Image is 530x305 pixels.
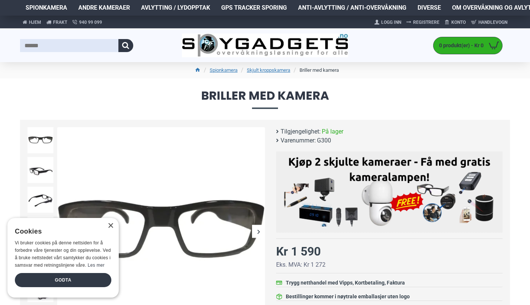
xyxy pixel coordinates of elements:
b: Tilgjengelighet: [281,127,321,136]
div: Kr 1 590 [276,243,321,260]
a: Handlevogn [468,16,510,28]
span: Handlevogn [478,19,507,26]
img: Spionbriller med kamera - SpyGadgets.no [27,187,53,213]
img: Spionbriller med kamera - SpyGadgets.no [27,127,53,153]
div: Cookies [15,224,107,240]
span: Registrere [413,19,439,26]
b: Varenummer: [281,136,316,145]
a: Spionkamera [210,67,238,74]
a: Frakt [44,16,70,29]
img: Spionbriller med kamera - SpyGadgets.no [27,157,53,183]
img: SpyGadgets.no [182,33,349,58]
div: Bestillinger kommer i nøytrale emballasjer uten logo [286,293,410,301]
a: 0 produkt(er) - Kr 0 [434,37,502,54]
a: Hjem [20,16,44,29]
a: Les mer, opens a new window [88,263,104,268]
span: På lager [322,127,343,136]
img: Spionbriller med kamera - SpyGadgets.no [27,216,53,243]
span: Konto [451,19,466,26]
span: Frakt [53,19,67,26]
div: Trygg netthandel med Vipps, Kortbetaling, Faktura [286,279,405,287]
a: Registrere [404,16,442,28]
a: Logg Inn [372,16,404,28]
span: 940 99 099 [79,19,102,26]
span: Andre kameraer [78,3,130,12]
a: Skjult kroppskamera [247,67,290,74]
div: Close [108,223,113,229]
span: G300 [317,136,331,145]
div: Next slide [252,225,265,238]
div: Godta [15,273,111,287]
span: Briller med kamera [20,90,510,109]
img: Kjøp 2 skjulte kameraer – Få med gratis kameralampe! [282,155,497,227]
span: Spionkamera [26,3,67,12]
span: Logg Inn [381,19,401,26]
span: Vi bruker cookies på denne nettsiden for å forbedre våre tjenester og din opplevelse. Ved å bruke... [15,240,111,267]
span: 0 produkt(er) - Kr 0 [434,42,485,49]
span: GPS Tracker Sporing [221,3,287,12]
span: Diverse [418,3,441,12]
span: Avlytting / Lydopptak [141,3,210,12]
span: Hjem [29,19,41,26]
a: Konto [442,16,468,28]
span: Anti-avlytting / Anti-overvåkning [298,3,406,12]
